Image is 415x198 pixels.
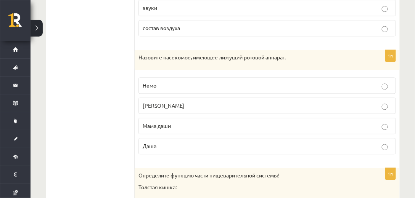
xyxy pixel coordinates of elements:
[143,123,171,129] font: Мама даши
[138,54,286,61] font: Назовите насекомое, имеющее лижущий ротовой аппарат.
[143,5,157,11] font: звуки
[143,102,184,109] font: [PERSON_NAME]
[138,184,177,191] font: Толстая кишка:
[382,84,388,90] input: Немо
[143,82,156,89] font: Немо
[138,172,280,179] font: Определите функцию части пищеварительной системы!
[388,53,393,59] font: 1п
[143,25,180,32] font: состав воздуха
[8,13,31,32] a: Рижская 1-я средняя школа заочного обучения
[382,6,388,12] input: звуки
[382,124,388,130] input: Мама даши
[382,104,388,110] input: [PERSON_NAME]
[382,26,388,32] input: состав воздуха
[143,143,156,150] font: Даша
[388,171,393,177] font: 1п
[382,144,388,150] input: Даша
